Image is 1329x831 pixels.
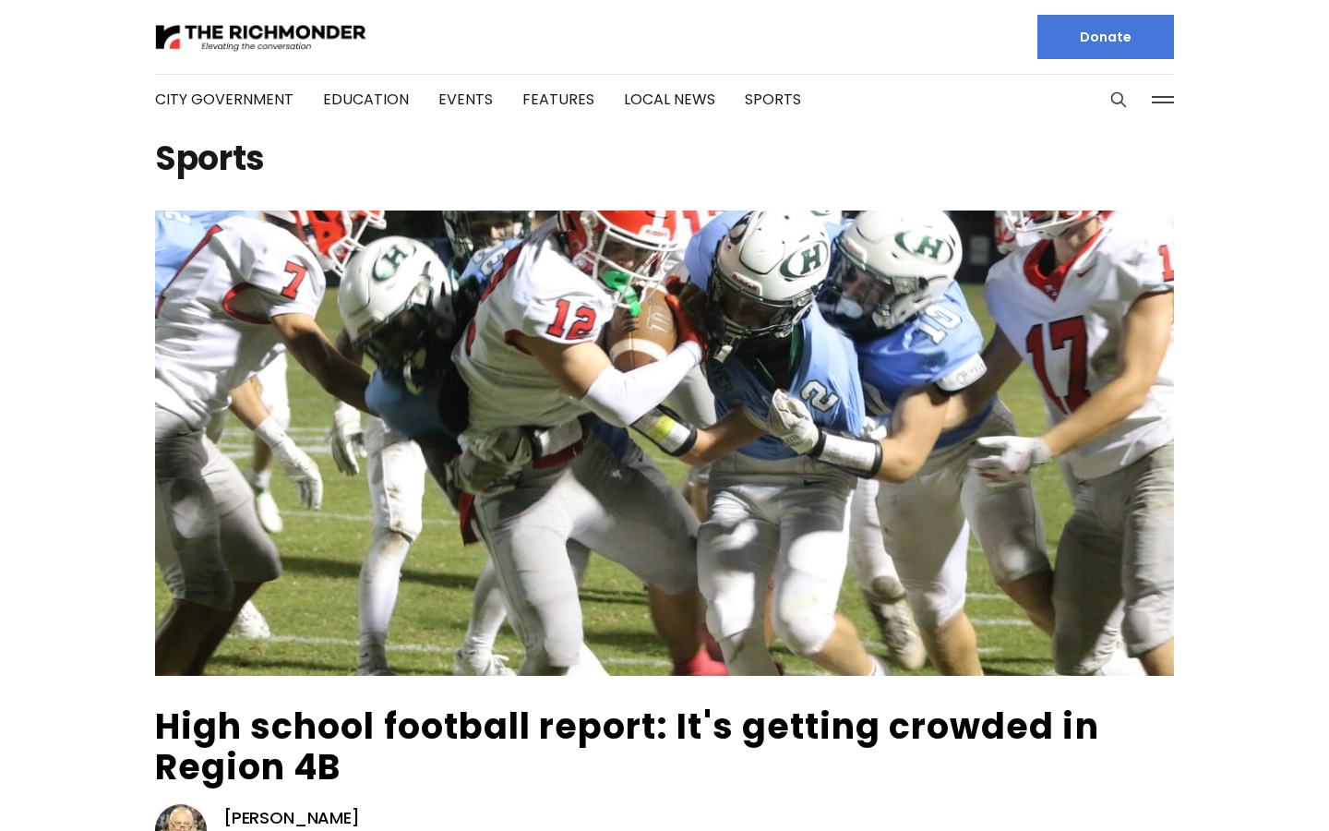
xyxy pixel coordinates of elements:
[522,89,594,110] a: Features
[155,21,367,54] img: The Richmonder
[745,89,801,110] a: Sports
[1105,86,1132,114] button: Search this site
[155,702,1099,791] a: High school football report: It's getting crowded in Region 4B
[155,211,1174,676] img: High school football report: It's getting crowded in Region 4B
[323,89,409,110] a: Education
[223,807,360,829] a: [PERSON_NAME]
[624,89,715,110] a: Local News
[155,89,293,110] a: City Government
[155,144,1174,174] h1: Sports
[438,89,493,110] a: Events
[1037,15,1174,59] a: Donate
